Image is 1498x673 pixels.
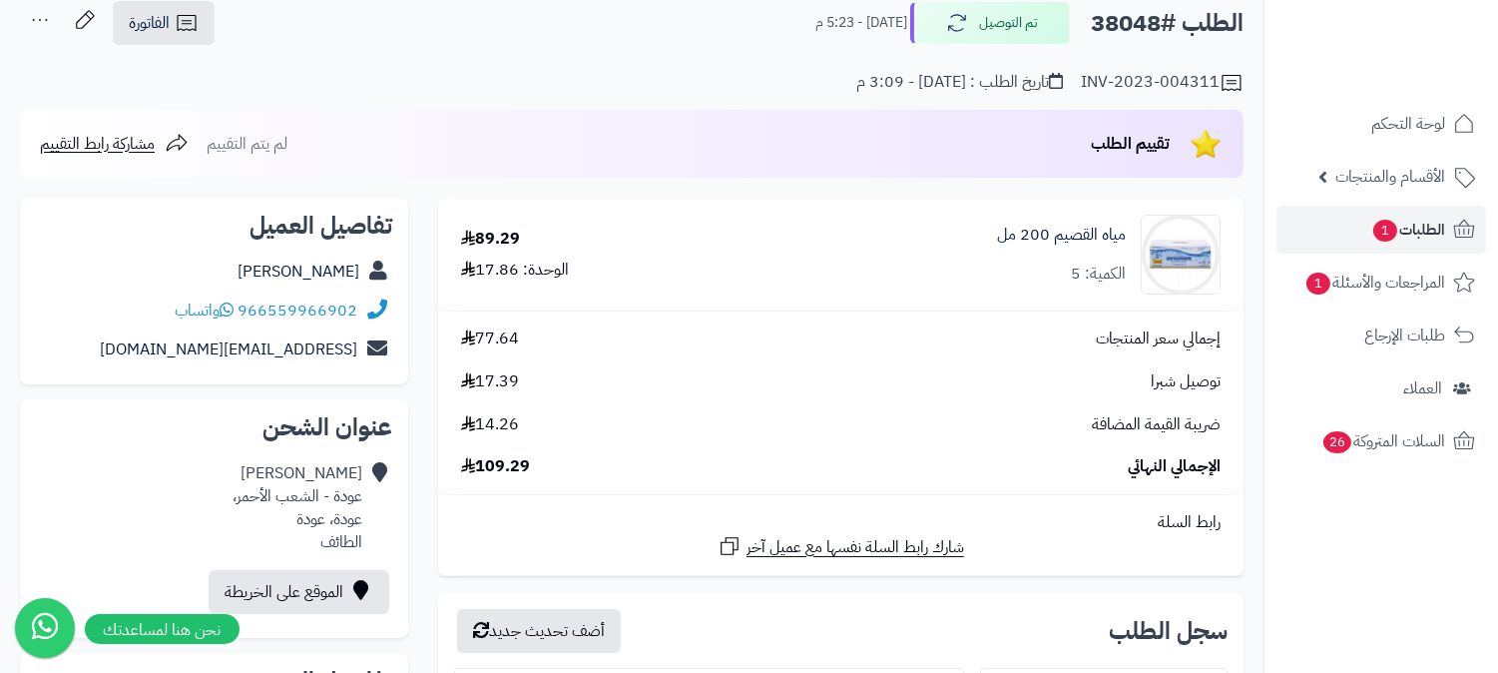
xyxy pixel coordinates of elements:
[815,13,907,33] small: [DATE] - 5:23 م
[175,299,234,323] a: واتساب
[1096,328,1221,350] span: إجمالي سعر المنتجات
[1109,619,1228,643] h3: سجل الطلب
[461,413,519,436] span: 14.26
[910,2,1070,44] button: تم التوصيل
[461,259,569,282] div: الوحدة: 17.86
[997,224,1126,247] a: مياه القصيم 200 مل
[113,1,215,45] a: الفاتورة
[40,132,155,156] span: مشاركة رابط التقييم
[209,570,389,614] a: الموقع على الخريطة
[207,132,287,156] span: لم يتم التقييم
[1371,216,1445,244] span: الطلبات
[1276,417,1486,465] a: السلات المتروكة26
[461,328,519,350] span: 77.64
[1151,370,1221,393] span: توصيل شبرا
[40,132,189,156] a: مشاركة رابط التقييم
[233,462,362,553] div: [PERSON_NAME] عودة - الشعب الأحمر، عودة، عودة الطائف
[1128,455,1221,478] span: الإجمالي النهائي
[1276,100,1486,148] a: لوحة التحكم
[718,534,964,559] a: شارك رابط السلة نفسها مع عميل آخر
[238,260,359,284] a: [PERSON_NAME]
[856,71,1063,94] div: تاريخ الطلب : [DATE] - 3:09 م
[1276,312,1486,359] a: طلبات الإرجاع
[461,455,530,478] span: 109.29
[36,415,392,439] h2: عنوان الشحن
[36,214,392,238] h2: تفاصيل العميل
[1403,374,1442,402] span: العملاء
[238,299,357,323] a: 966559966902
[1371,110,1445,138] span: لوحة التحكم
[1364,322,1445,349] span: طلبات الإرجاع
[1081,71,1244,95] div: INV-2023-004311
[1092,413,1221,436] span: ضريبة القيمة المضافة
[461,370,519,393] span: 17.39
[1362,46,1479,88] img: logo-2.png
[100,337,357,361] a: [EMAIL_ADDRESS][DOMAIN_NAME]
[747,536,964,559] span: شارك رابط السلة نفسها مع عميل آخر
[1306,273,1331,296] span: 1
[1071,263,1126,286] div: الكمية: 5
[457,609,621,653] button: أضف تحديث جديد
[1091,132,1170,156] span: تقييم الطلب
[1321,427,1445,455] span: السلات المتروكة
[1276,364,1486,412] a: العملاء
[1276,206,1486,254] a: الطلبات1
[129,11,170,35] span: الفاتورة
[461,228,520,251] div: 89.29
[1373,220,1398,243] span: 1
[1276,259,1486,307] a: المراجعات والأسئلة1
[1091,3,1244,44] h2: الطلب #38048
[1323,431,1352,454] span: 26
[1304,269,1445,297] span: المراجعات والأسئلة
[1335,163,1445,191] span: الأقسام والمنتجات
[446,511,1236,534] div: رابط السلة
[1142,215,1220,295] img: 801dbfe6ea8a2b5a6eda5673af35dff272f-90x90.jpg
